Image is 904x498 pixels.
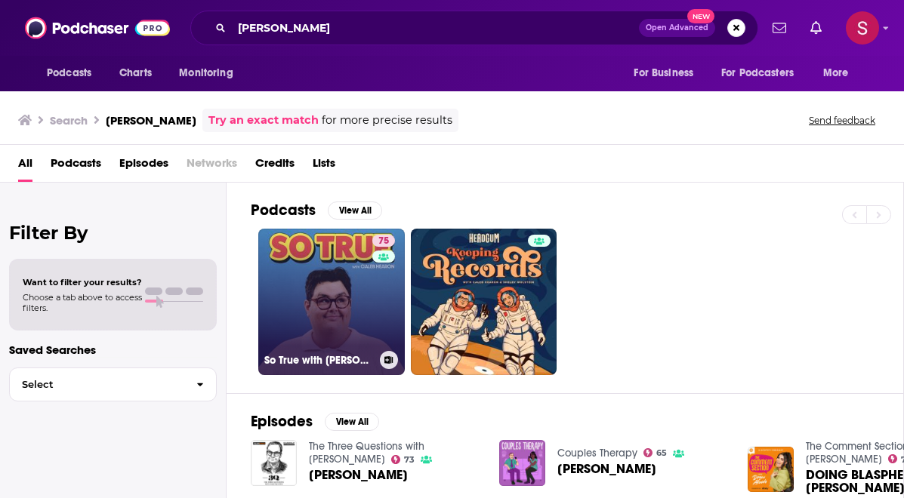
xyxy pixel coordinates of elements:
[251,412,313,431] h2: Episodes
[846,11,879,45] span: Logged in as stephanie85546
[328,201,382,220] button: View All
[711,59,816,88] button: open menu
[623,59,712,88] button: open menu
[51,151,101,182] a: Podcasts
[232,16,639,40] input: Search podcasts, credits, & more...
[179,63,233,84] span: Monitoring
[639,19,715,37] button: Open AdvancedNew
[499,440,545,486] img: Caleb Hearon
[251,201,382,220] a: PodcastsView All
[643,448,668,457] a: 65
[557,463,656,475] a: Caleb Hearon
[748,447,794,493] img: DOING BLASPHEMY Ft. Caleb Hearon
[391,455,415,464] a: 73
[372,235,395,247] a: 75
[106,113,196,128] h3: [PERSON_NAME]
[813,59,868,88] button: open menu
[47,63,91,84] span: Podcasts
[646,24,708,32] span: Open Advanced
[656,450,667,456] span: 65
[634,63,693,84] span: For Business
[119,151,168,182] a: Episodes
[25,14,170,42] img: Podchaser - Follow, Share and Rate Podcasts
[804,15,828,41] a: Show notifications dropdown
[721,63,794,84] span: For Podcasters
[119,63,152,84] span: Charts
[50,113,88,128] h3: Search
[23,277,142,287] span: Want to filter your results?
[557,447,637,460] a: Couples Therapy
[208,112,319,129] a: Try an exact match
[251,201,316,220] h2: Podcasts
[23,292,142,313] span: Choose a tab above to access filters.
[255,151,295,182] a: Credits
[110,59,161,88] a: Charts
[823,63,849,84] span: More
[258,229,405,375] a: 75So True with [PERSON_NAME]
[251,440,297,486] img: Caleb Hearon
[309,469,408,481] span: [PERSON_NAME]
[767,15,792,41] a: Show notifications dropdown
[309,440,424,466] a: The Three Questions with Andy Richter
[36,59,111,88] button: open menu
[9,367,217,401] button: Select
[9,343,217,357] p: Saved Searches
[846,11,879,45] button: Show profile menu
[325,413,379,431] button: View All
[168,59,252,88] button: open menu
[322,112,452,129] span: for more precise results
[313,151,335,182] a: Lists
[190,11,758,45] div: Search podcasts, credits, & more...
[687,9,714,23] span: New
[557,463,656,475] span: [PERSON_NAME]
[804,114,880,127] button: Send feedback
[187,151,237,182] span: Networks
[18,151,32,182] a: All
[10,380,184,389] span: Select
[404,456,415,463] span: 73
[251,412,379,431] a: EpisodesView All
[378,234,389,249] span: 75
[9,222,217,244] h2: Filter By
[264,354,374,367] h3: So True with [PERSON_NAME]
[309,469,408,481] a: Caleb Hearon
[846,11,879,45] img: User Profile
